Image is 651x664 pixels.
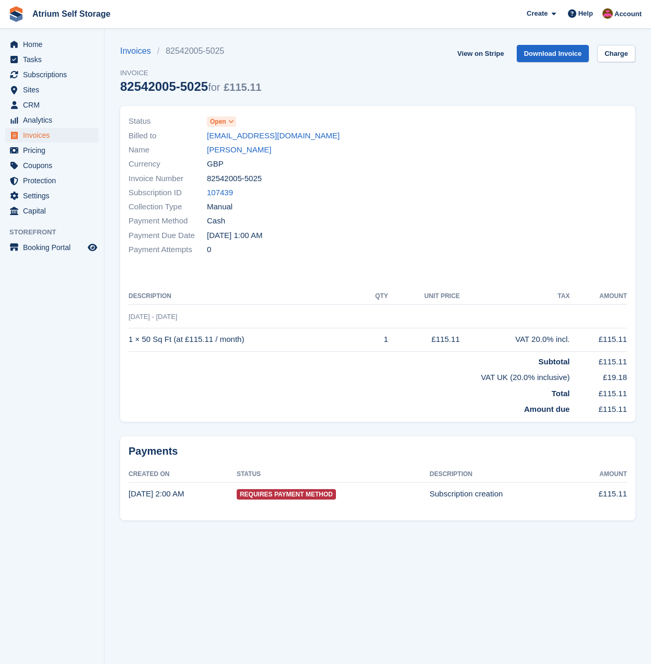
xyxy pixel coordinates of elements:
span: Requires Payment Method [237,489,336,500]
span: £115.11 [224,81,261,93]
a: Preview store [86,241,99,254]
a: menu [5,128,99,143]
span: Home [23,37,86,52]
td: 1 × 50 Sq Ft (at £115.11 / month) [129,328,362,351]
a: [EMAIL_ADDRESS][DOMAIN_NAME] [207,130,340,142]
th: Unit Price [388,288,460,305]
a: Charge [597,45,635,62]
th: QTY [362,288,388,305]
span: Subscription ID [129,187,207,199]
a: [PERSON_NAME] [207,144,271,156]
div: 82542005-5025 [120,79,261,93]
span: Coupons [23,158,86,173]
a: menu [5,82,99,97]
span: Collection Type [129,201,207,213]
a: menu [5,37,99,52]
td: £115.11 [569,351,627,367]
a: menu [5,113,99,127]
span: 0 [207,244,211,256]
span: Currency [129,158,207,170]
span: Cash [207,215,225,227]
span: Subscriptions [23,67,86,82]
time: 2025-09-19 01:00:32 UTC [129,489,184,498]
a: 107439 [207,187,233,199]
span: Invoices [23,128,86,143]
span: CRM [23,98,86,112]
a: Download Invoice [517,45,589,62]
div: VAT 20.0% incl. [460,334,569,346]
span: for [208,81,220,93]
a: View on Stripe [453,45,508,62]
span: Pricing [23,143,86,158]
th: Amount [572,466,627,483]
span: Payment Due Date [129,230,207,242]
a: menu [5,173,99,188]
th: Status [237,466,429,483]
a: menu [5,188,99,203]
th: Tax [460,288,569,305]
span: Settings [23,188,86,203]
a: menu [5,143,99,158]
strong: Total [552,389,570,398]
span: Account [614,9,642,19]
span: Tasks [23,52,86,67]
td: VAT UK (20.0% inclusive) [129,367,569,384]
span: Status [129,115,207,127]
nav: breadcrumbs [120,45,261,57]
th: Description [429,466,572,483]
th: Created On [129,466,237,483]
span: Open [210,117,226,126]
a: menu [5,240,99,255]
h2: Payments [129,445,627,458]
a: menu [5,98,99,112]
td: £19.18 [569,367,627,384]
a: menu [5,158,99,173]
span: Invoice Number [129,173,207,185]
a: Atrium Self Storage [28,5,114,22]
th: Description [129,288,362,305]
img: stora-icon-8386f47178a22dfd0bd8f6a31ec36ba5ce8667c1dd55bd0f319d3a0aa187defe.svg [8,6,24,22]
td: £115.11 [569,399,627,416]
span: Storefront [9,227,104,238]
a: menu [5,52,99,67]
span: Payment Method [129,215,207,227]
span: Analytics [23,113,86,127]
a: menu [5,67,99,82]
td: Subscription creation [429,482,572,505]
span: Name [129,144,207,156]
span: Manual [207,201,233,213]
span: Create [527,8,548,19]
a: Invoices [120,45,157,57]
img: Mark Rhodes [602,8,613,19]
span: GBP [207,158,224,170]
td: £115.11 [569,328,627,351]
strong: Subtotal [538,357,569,366]
span: Payment Attempts [129,244,207,256]
span: 82542005-5025 [207,173,262,185]
a: Open [207,115,236,127]
td: £115.11 [388,328,460,351]
span: Sites [23,82,86,97]
a: menu [5,204,99,218]
td: £115.11 [572,482,627,505]
strong: Amount due [524,405,570,413]
time: 2025-09-20 00:00:00 UTC [207,230,262,242]
span: Invoice [120,68,261,78]
span: [DATE] - [DATE] [129,313,177,321]
span: Booking Portal [23,240,86,255]
span: Protection [23,173,86,188]
span: Help [578,8,593,19]
th: Amount [569,288,627,305]
td: £115.11 [569,384,627,400]
span: Capital [23,204,86,218]
span: Billed to [129,130,207,142]
td: 1 [362,328,388,351]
